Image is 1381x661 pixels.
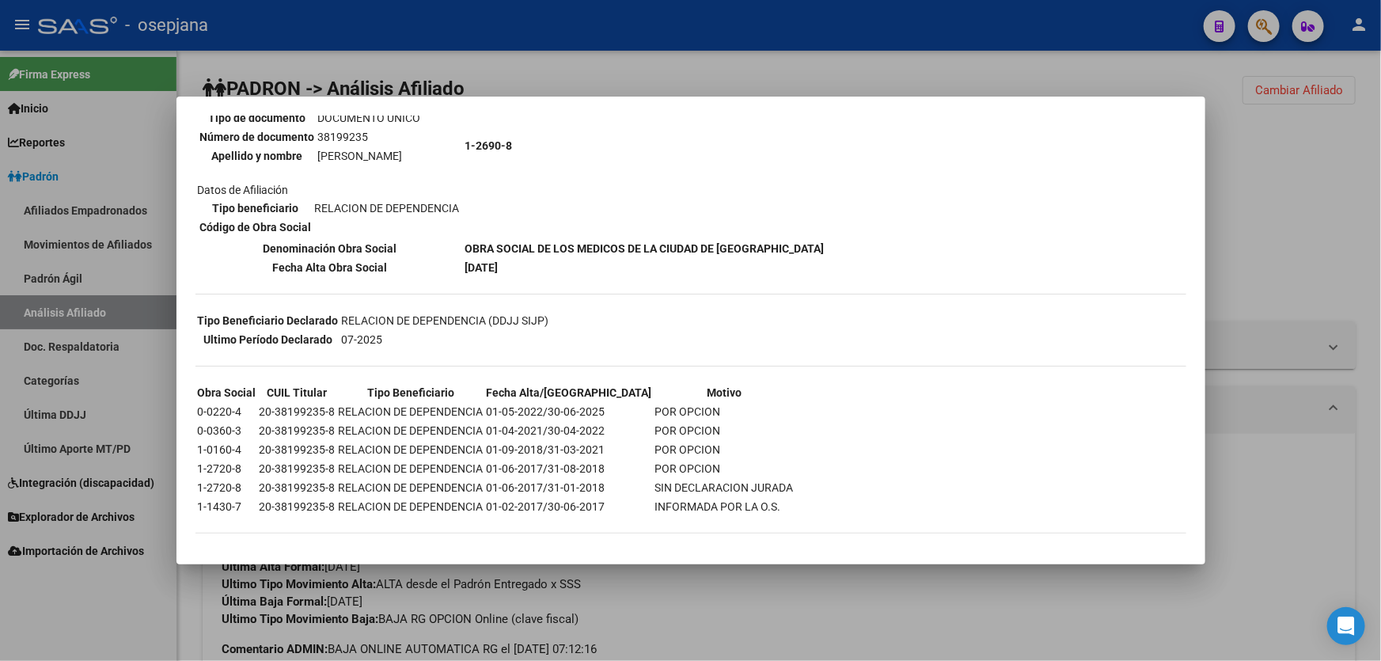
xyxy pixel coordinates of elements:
td: [PERSON_NAME] [317,147,422,165]
th: Tipo Beneficiario [338,384,484,401]
td: RELACION DE DEPENDENCIA [338,441,484,458]
td: 1-1430-7 [197,498,257,515]
td: POR OPCION [654,403,795,420]
th: Tipo Beneficiario Declarado [197,312,340,329]
td: 20-38199235-8 [259,422,336,439]
td: 01-06-2017/31-01-2018 [486,479,653,496]
td: 1-0160-4 [197,441,257,458]
td: RELACION DE DEPENDENCIA [338,460,484,477]
td: 0-0220-4 [197,403,257,420]
b: 1-2690-8 [465,139,513,152]
th: Número de documento [199,128,316,146]
div: Open Intercom Messenger [1327,607,1365,645]
td: RELACION DE DEPENDENCIA [338,422,484,439]
td: 20-38199235-8 [259,498,336,515]
td: 20-38199235-8 [259,403,336,420]
b: [DATE] [465,261,499,274]
td: RELACION DE DEPENDENCIA (DDJJ SIJP) [341,312,550,329]
td: 20-38199235-8 [259,441,336,458]
td: DOCUMENTO UNICO [317,109,422,127]
td: 01-09-2018/31-03-2021 [486,441,653,458]
th: Denominación Obra Social [197,240,463,257]
td: RELACION DE DEPENDENCIA [314,199,461,217]
th: Fecha Alta Obra Social [197,259,463,276]
b: OBRA SOCIAL DE LOS MEDICOS DE LA CIUDAD DE [GEOGRAPHIC_DATA] [465,242,825,255]
td: 01-04-2021/30-04-2022 [486,422,653,439]
td: POR OPCION [654,460,795,477]
td: 20-38199235-8 [259,479,336,496]
td: 0-0360-3 [197,422,257,439]
th: Ultimo Período Declarado [197,331,340,348]
td: 20-38199235-8 [259,460,336,477]
td: 1-2720-8 [197,479,257,496]
td: 38199235 [317,128,422,146]
td: 01-06-2017/31-08-2018 [486,460,653,477]
th: Código de Obra Social [199,218,313,236]
td: 07-2025 [341,331,550,348]
td: RELACION DE DEPENDENCIA [338,498,484,515]
th: Fecha Alta/[GEOGRAPHIC_DATA] [486,384,653,401]
td: INFORMADA POR LA O.S. [654,498,795,515]
th: Motivo [654,384,795,401]
td: 01-02-2017/30-06-2017 [486,498,653,515]
td: POR OPCION [654,422,795,439]
td: SIN DECLARACION JURADA [654,479,795,496]
td: 1-2720-8 [197,460,257,477]
th: Tipo beneficiario [199,199,313,217]
th: Tipo de documento [199,109,316,127]
td: Datos personales Datos de Afiliación [197,53,463,238]
th: Obra Social [197,384,257,401]
th: CUIL Titular [259,384,336,401]
td: 01-05-2022/30-06-2025 [486,403,653,420]
th: Apellido y nombre [199,147,316,165]
td: RELACION DE DEPENDENCIA [338,479,484,496]
td: POR OPCION [654,441,795,458]
td: RELACION DE DEPENDENCIA [338,403,484,420]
